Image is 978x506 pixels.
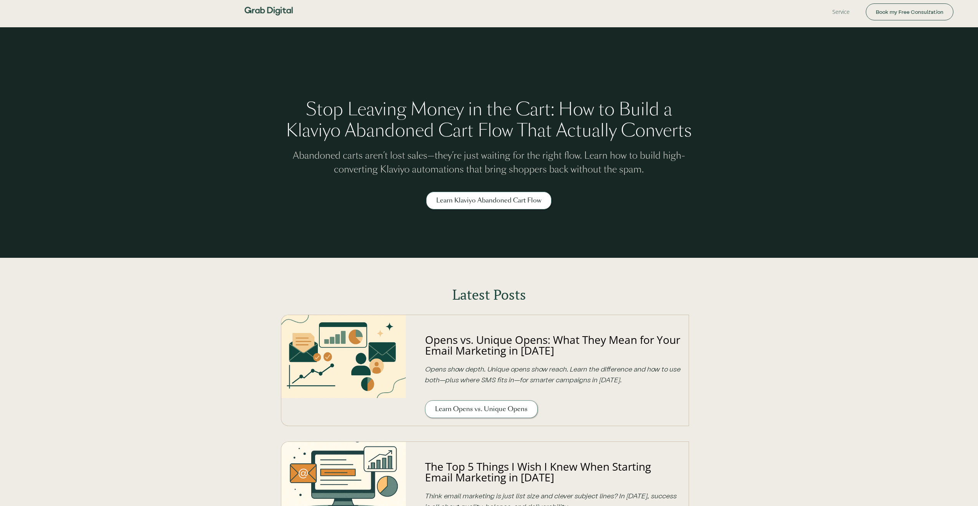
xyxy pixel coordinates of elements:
a: Stop Leaving Money in the Cart: How to Build a Klaviyo Abandoned Cart Flow That Actually Converts [281,99,697,141]
p: Abandoned carts aren’t lost sales—they’re just waiting for the right flow. Learn how to build hig... [281,149,697,176]
a: The Top 5 Things I Wish I Knew When Starting Email Marketing in [DATE] [425,459,651,484]
img: Flat illustration comparing email opens and unique opens with analytics icons. [281,315,406,398]
a: Learn Klaviyo Abandoned Cart Flow [426,192,551,209]
p: Opens show depth. Unique opens show reach. Learn the difference and how to use both—plus where SM... [425,363,681,385]
a: Opens vs. Unique Opens: What They Mean for Your Email Marketing in [DATE] [425,332,680,358]
h2: Latest Posts [281,286,697,303]
a: Learn Opens vs. Unique Opens [425,400,538,418]
a: Book my Free Consultation [866,3,953,20]
a: Service [820,0,862,23]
